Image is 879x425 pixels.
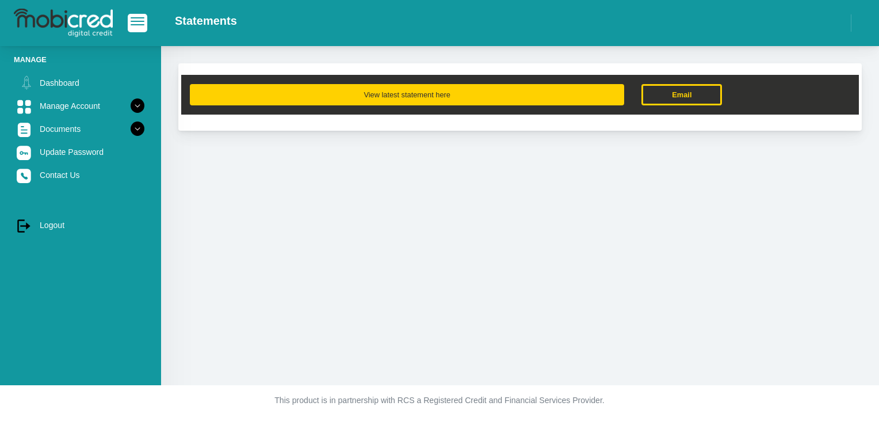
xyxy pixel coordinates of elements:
[14,72,147,94] a: Dashboard
[14,95,147,117] a: Manage Account
[175,14,237,28] h2: Statements
[190,84,624,105] button: View latest statement here
[14,9,113,37] img: logo-mobicred.svg
[14,141,147,163] a: Update Password
[14,164,147,186] a: Contact Us
[14,214,147,236] a: Logout
[14,118,147,140] a: Documents
[120,394,759,407] p: This product is in partnership with RCS a Registered Credit and Financial Services Provider.
[14,54,147,65] li: Manage
[641,84,722,105] a: Email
